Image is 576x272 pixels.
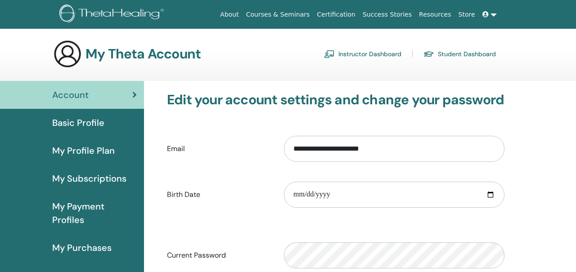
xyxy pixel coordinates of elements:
[52,88,89,102] span: Account
[423,50,434,58] img: graduation-cap.svg
[324,50,335,58] img: chalkboard-teacher.svg
[160,140,277,157] label: Email
[160,186,277,203] label: Birth Date
[415,6,455,23] a: Resources
[313,6,359,23] a: Certification
[243,6,314,23] a: Courses & Seminars
[52,172,126,185] span: My Subscriptions
[85,46,201,62] h3: My Theta Account
[53,40,82,68] img: generic-user-icon.jpg
[52,144,115,157] span: My Profile Plan
[216,6,242,23] a: About
[455,6,479,23] a: Store
[52,241,112,254] span: My Purchases
[52,116,104,129] span: Basic Profile
[324,47,401,61] a: Instructor Dashboard
[52,200,137,227] span: My Payment Profiles
[160,247,277,264] label: Current Password
[359,6,415,23] a: Success Stories
[59,4,167,25] img: logo.png
[423,47,496,61] a: Student Dashboard
[167,92,504,108] h3: Edit your account settings and change your password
